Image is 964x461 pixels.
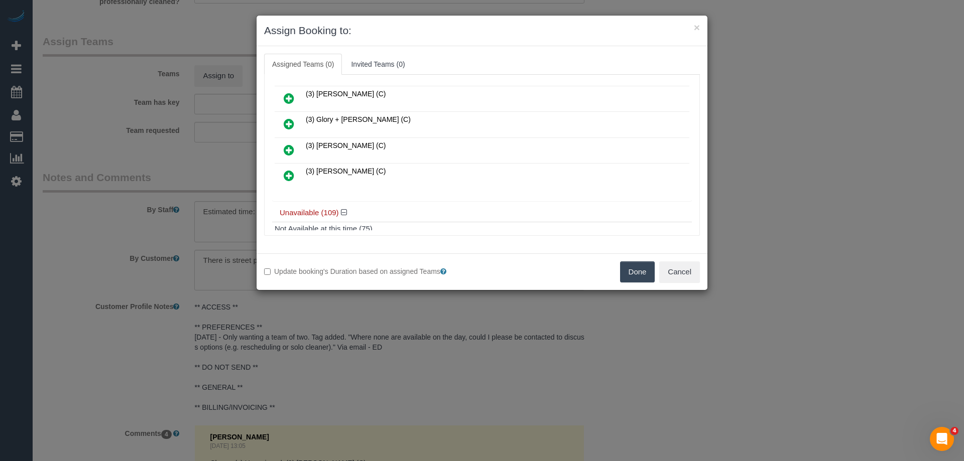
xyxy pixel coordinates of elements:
[264,266,474,276] label: Update booking's Duration based on assigned Teams
[306,141,386,149] span: (3) [PERSON_NAME] (C)
[306,115,411,123] span: (3) Glory + [PERSON_NAME] (C)
[950,427,958,435] span: 4
[275,225,689,233] h4: Not Available at this time (75)
[659,261,700,282] button: Cancel
[343,54,413,75] a: Invited Teams (0)
[694,22,700,33] button: ×
[930,427,954,451] iframe: Intercom live chat
[264,54,342,75] a: Assigned Teams (0)
[264,268,271,275] input: Update booking's Duration based on assigned Teams
[264,23,700,38] h3: Assign Booking to:
[620,261,655,282] button: Done
[306,167,386,175] span: (3) [PERSON_NAME] (C)
[280,209,684,217] h4: Unavailable (109)
[306,90,386,98] span: (3) [PERSON_NAME] (C)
